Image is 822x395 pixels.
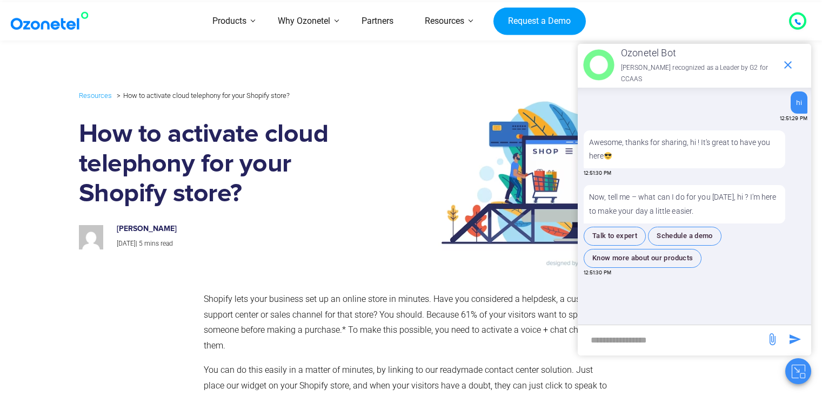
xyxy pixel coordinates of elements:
[621,62,776,85] p: [PERSON_NAME] recognized as a Leader by G2 for CCAAS
[785,358,811,384] button: Close chat
[796,97,802,108] div: hi
[777,54,799,76] span: end chat or minimize
[784,328,806,350] span: send message
[604,152,612,160] img: 😎
[780,115,807,123] span: 12:51:29 PM
[584,249,701,268] button: Know more about our products
[584,227,646,246] button: Talk to expert
[117,225,345,234] h6: [PERSON_NAME]
[583,49,614,81] img: header
[346,2,409,41] a: Partners
[761,328,783,350] span: send message
[584,169,611,177] span: 12:51:30 PM
[493,7,586,35] a: Request a Demo
[197,2,262,41] a: Products
[144,240,173,247] span: mins read
[117,238,345,250] p: |
[139,240,143,247] span: 5
[584,185,785,223] p: Now, tell me – what can I do for you [DATE], hi ? I'm here to make your day a little easier.
[621,44,776,62] p: Ozonetel Bot
[79,225,103,249] img: 4b37bf29a85883ff6b7148a8970fe41aab027afb6e69c8ab3d6dde174307cbd0
[114,89,290,102] li: How to activate cloud telephony for your Shopify store?
[589,136,780,163] p: Awesome, thanks for sharing, hi ! It's great to have you here
[79,89,112,102] a: Resources
[117,240,136,247] span: [DATE]
[583,331,760,350] div: new-msg-input
[262,2,346,41] a: Why Ozonetel
[584,269,611,277] span: 12:51:30 PM
[409,2,480,41] a: Resources
[648,227,721,246] button: Schedule a demo
[79,120,356,209] h1: How to activate cloud telephony for your Shopify store?
[204,292,614,354] p: Shopify lets your business set up an online store in minutes. Have you considered a helpdesk, a c...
